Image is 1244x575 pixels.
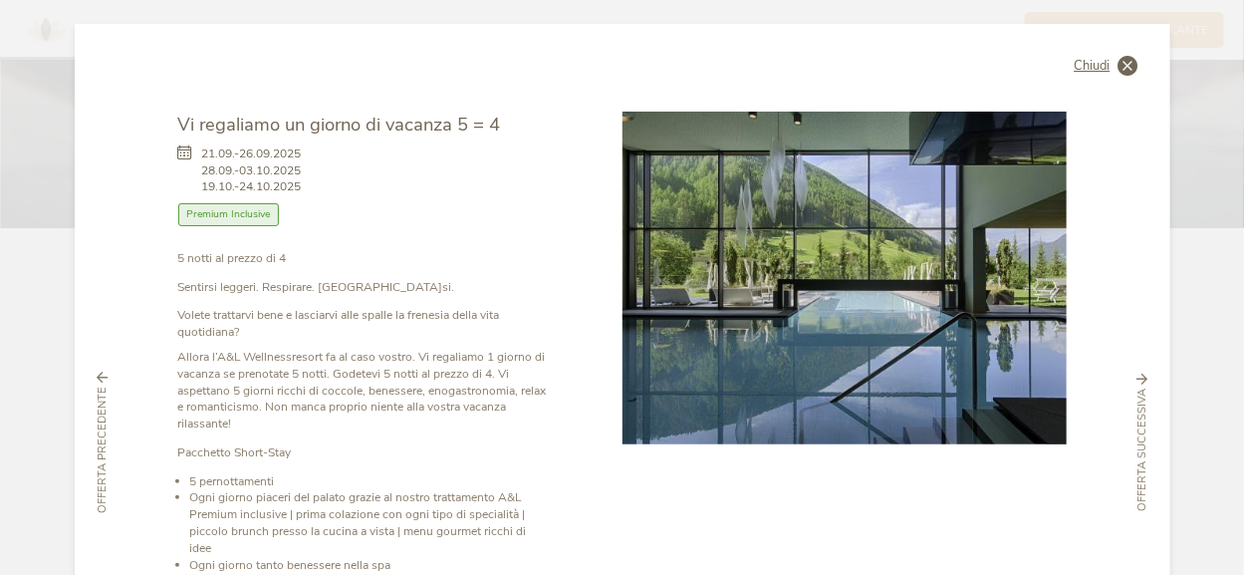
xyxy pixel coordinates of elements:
span: 21.09.-26.09.2025 28.09.-03.10.2025 19.10.-24.10.2025 [202,145,302,195]
span: Offerta successiva [1134,389,1150,511]
li: 5 pernottamenti [190,473,552,490]
p: Allora l’A&L Wellnessresort fa al caso vostro. Vi regaliamo 1 giorno di vacanza se prenotate 5 no... [178,349,552,432]
span: Chiudi [1075,60,1111,73]
img: Vi regaliamo un giorno di vacanza 5 = 4 [622,112,1067,444]
strong: Pacchetto Short-Stay [178,444,292,460]
span: Vi regaliamo un giorno di vacanza 5 = 4 [178,112,501,137]
span: Offerta precedente [95,387,111,513]
p: 5 notti al prezzo di 4 [178,250,552,267]
li: Ogni giorno tanto benessere nella spa [190,557,552,574]
strong: Volete trattarvi bene e lasciarvi alle spalle la frenesia della vita quotidiana? [178,307,500,340]
li: Ogni giorno piaceri del palato grazie al nostro trattamento A&L Premium inclusive | prima colazio... [190,489,552,556]
span: Premium Inclusive [178,203,280,226]
p: Sentirsi leggeri. Respirare. [GEOGRAPHIC_DATA]si. [178,279,552,296]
